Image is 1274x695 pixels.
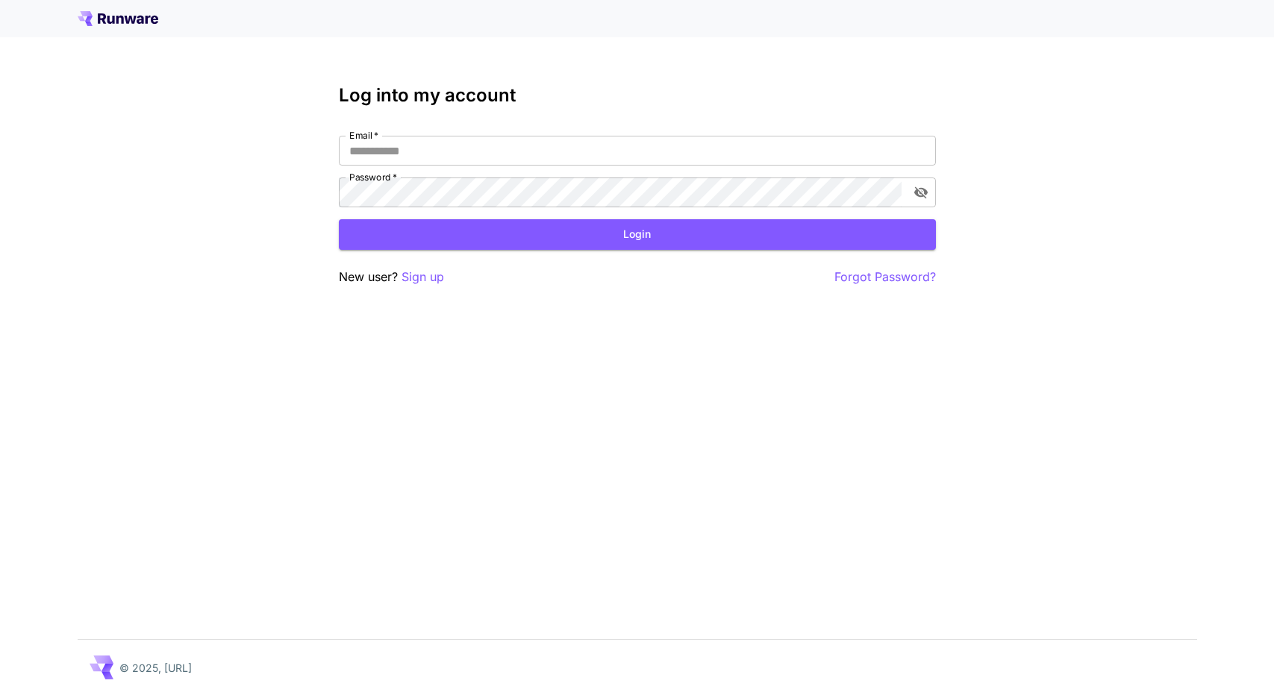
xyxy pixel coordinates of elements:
[908,179,934,206] button: toggle password visibility
[119,660,192,676] p: © 2025, [URL]
[349,129,378,142] label: Email
[349,171,397,183] label: Password
[339,268,444,286] p: New user?
[339,219,936,250] button: Login
[834,268,936,286] button: Forgot Password?
[339,85,936,106] h3: Log into my account
[402,268,444,286] button: Sign up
